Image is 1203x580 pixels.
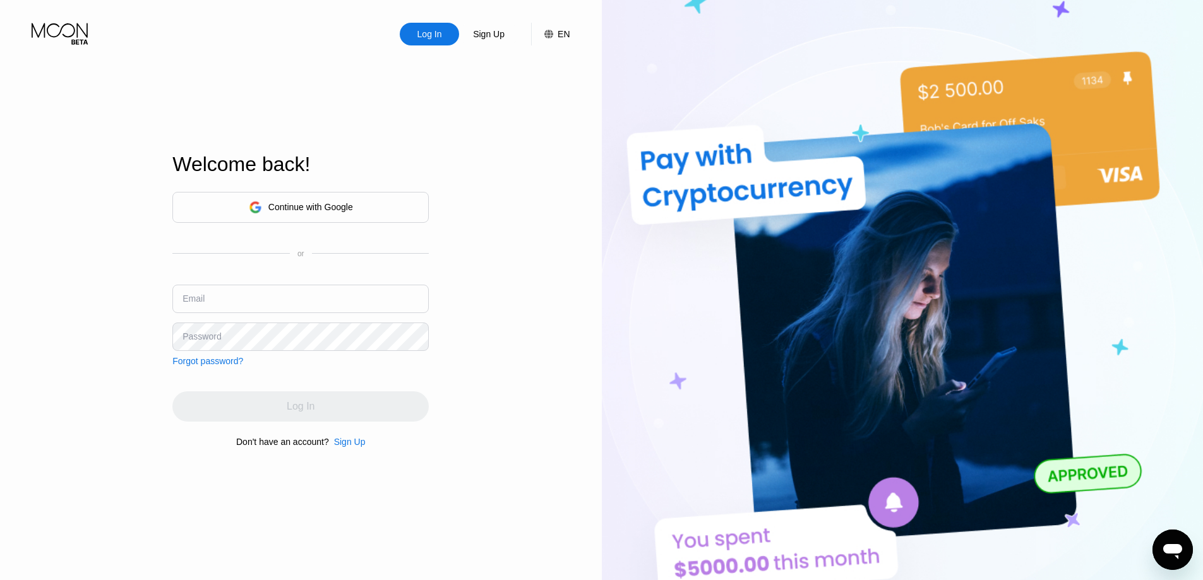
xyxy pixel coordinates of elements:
[172,153,429,176] div: Welcome back!
[183,293,205,304] div: Email
[172,356,243,366] div: Forgot password?
[400,23,459,45] div: Log In
[297,249,304,258] div: or
[183,331,221,341] div: Password
[1152,530,1193,570] iframe: Button to launch messaging window
[236,437,329,447] div: Don't have an account?
[558,29,570,39] div: EN
[416,28,443,40] div: Log In
[531,23,570,45] div: EN
[172,192,429,223] div: Continue with Google
[459,23,518,45] div: Sign Up
[334,437,366,447] div: Sign Up
[329,437,366,447] div: Sign Up
[472,28,506,40] div: Sign Up
[268,202,353,212] div: Continue with Google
